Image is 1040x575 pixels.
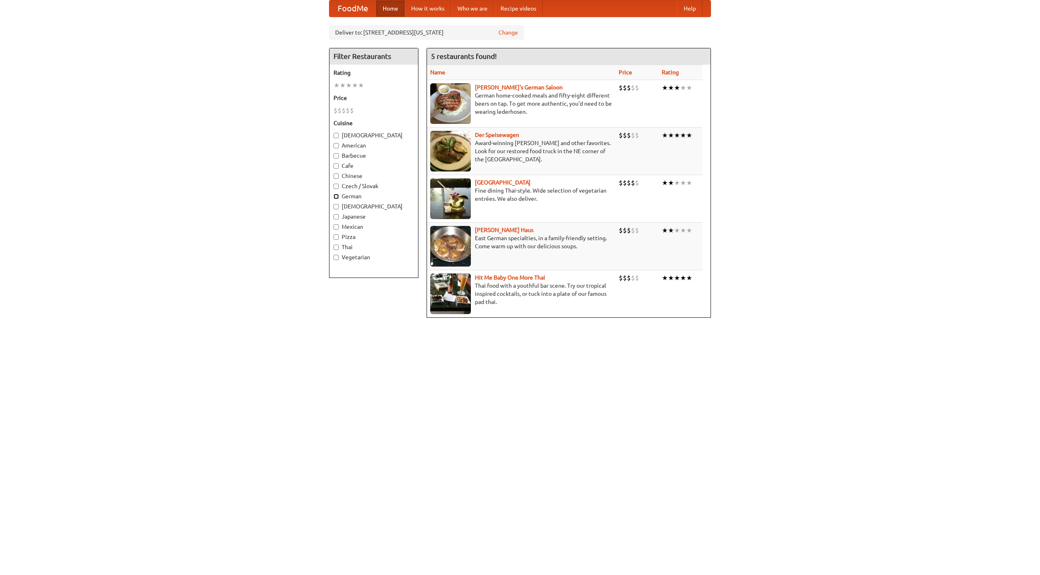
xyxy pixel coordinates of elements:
input: Barbecue [334,153,339,158]
li: ★ [668,178,674,187]
ng-pluralize: 5 restaurants found! [431,52,497,60]
label: [DEMOGRAPHIC_DATA] [334,131,414,139]
li: $ [623,178,627,187]
li: $ [635,131,639,140]
img: speisewagen.jpg [430,131,471,171]
a: Hit Me Baby One More Thai [475,274,545,281]
li: ★ [674,273,680,282]
a: Who we are [451,0,494,17]
p: German home-cooked meals and fifty-eight different beers on tap. To get more authentic, you'd nee... [430,91,612,116]
div: Deliver to: [STREET_ADDRESS][US_STATE] [329,25,524,40]
li: $ [623,273,627,282]
li: $ [627,273,631,282]
li: ★ [334,81,340,90]
p: Award-winning [PERSON_NAME] and other favorites. Look for our restored food truck in the NE corne... [430,139,612,163]
li: $ [635,178,639,187]
a: Help [677,0,702,17]
li: ★ [668,226,674,235]
a: [PERSON_NAME] Haus [475,227,533,233]
input: Thai [334,245,339,250]
img: babythai.jpg [430,273,471,314]
input: Czech / Slovak [334,184,339,189]
li: ★ [680,83,686,92]
li: ★ [662,226,668,235]
input: [DEMOGRAPHIC_DATA] [334,204,339,209]
li: $ [619,83,623,92]
li: ★ [662,131,668,140]
a: [GEOGRAPHIC_DATA] [475,179,531,186]
li: ★ [686,273,692,282]
label: Czech / Slovak [334,182,414,190]
label: Mexican [334,223,414,231]
li: ★ [674,226,680,235]
li: $ [635,273,639,282]
li: ★ [668,83,674,92]
li: ★ [662,273,668,282]
li: ★ [662,83,668,92]
li: ★ [680,273,686,282]
p: Thai food with a youthful bar scene. Try our tropical inspired cocktails, or tuck into a plate of... [430,282,612,306]
input: Mexican [334,224,339,230]
li: $ [346,106,350,115]
li: $ [619,178,623,187]
img: satay.jpg [430,178,471,219]
li: $ [623,131,627,140]
p: East German specialties, in a family-friendly setting. Come warm up with our delicious soups. [430,234,612,250]
li: $ [350,106,354,115]
li: ★ [674,83,680,92]
li: $ [631,226,635,235]
li: ★ [680,131,686,140]
label: Thai [334,243,414,251]
li: $ [338,106,342,115]
li: ★ [674,131,680,140]
li: ★ [668,273,674,282]
label: Vegetarian [334,253,414,261]
input: [DEMOGRAPHIC_DATA] [334,133,339,138]
li: $ [635,226,639,235]
li: ★ [352,81,358,90]
li: ★ [686,178,692,187]
h5: Rating [334,69,414,77]
li: $ [627,178,631,187]
li: ★ [662,178,668,187]
label: American [334,141,414,150]
a: Change [498,28,518,37]
label: Barbecue [334,152,414,160]
label: German [334,192,414,200]
label: Chinese [334,172,414,180]
li: ★ [358,81,364,90]
label: Pizza [334,233,414,241]
a: [PERSON_NAME]'s German Saloon [475,84,563,91]
li: $ [627,83,631,92]
h5: Price [334,94,414,102]
li: ★ [346,81,352,90]
input: German [334,194,339,199]
label: Cafe [334,162,414,170]
li: $ [623,83,627,92]
a: Name [430,69,445,76]
li: ★ [680,226,686,235]
li: $ [631,178,635,187]
a: FoodMe [329,0,376,17]
li: $ [635,83,639,92]
li: $ [631,273,635,282]
input: Japanese [334,214,339,219]
li: $ [631,131,635,140]
img: kohlhaus.jpg [430,226,471,267]
p: Fine dining Thai-style. Wide selection of vegetarian entrées. We also deliver. [430,187,612,203]
a: Price [619,69,632,76]
li: ★ [668,131,674,140]
a: Der Speisewagen [475,132,519,138]
li: ★ [686,226,692,235]
input: American [334,143,339,148]
li: $ [619,226,623,235]
li: ★ [686,131,692,140]
a: Recipe videos [494,0,543,17]
img: esthers.jpg [430,83,471,124]
h5: Cuisine [334,119,414,127]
